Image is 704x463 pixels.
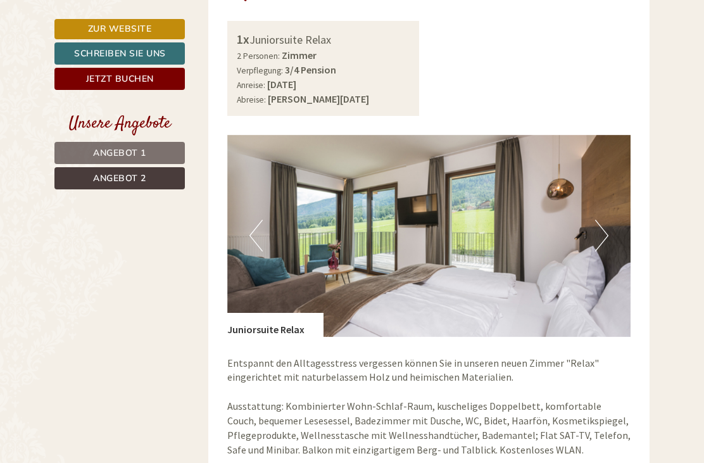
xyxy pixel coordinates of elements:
button: Next [595,220,608,251]
a: Zur Website [54,19,185,39]
div: Unsere Angebote [54,112,185,136]
b: 1x [237,31,249,47]
a: Jetzt buchen [54,68,185,90]
small: 2 Personen: [237,51,280,61]
small: Anreise: [237,80,265,91]
span: Angebot 2 [93,172,146,184]
img: image [227,135,631,337]
button: Previous [249,220,263,251]
a: Schreiben Sie uns [54,42,185,65]
b: Zimmer [282,49,317,61]
small: Verpflegung: [237,65,283,76]
span: Angebot 1 [93,147,146,159]
div: Juniorsuite Relax [237,30,410,49]
small: Abreise: [237,94,266,105]
b: 3/4 Pension [285,63,336,76]
b: [DATE] [267,78,296,91]
div: Juniorsuite Relax [227,313,324,337]
b: [PERSON_NAME][DATE] [268,92,369,105]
